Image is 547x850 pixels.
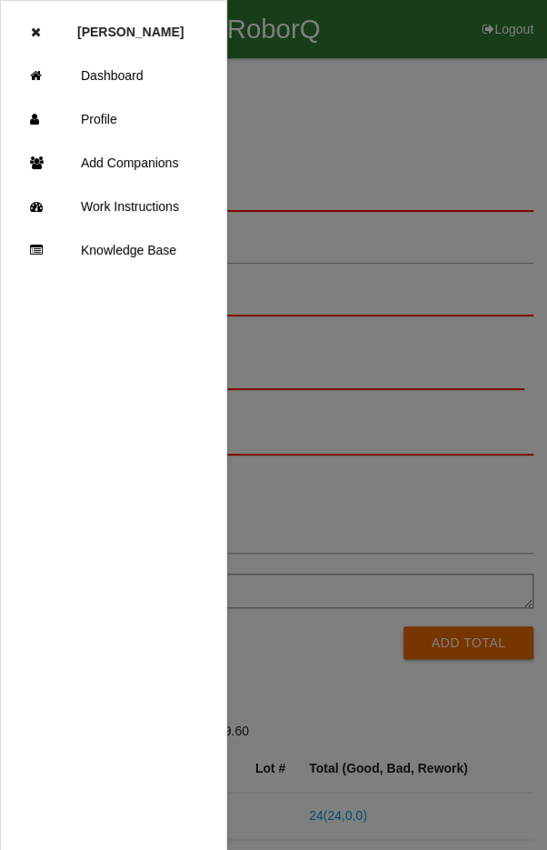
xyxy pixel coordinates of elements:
a: Work Instructions [1,185,226,228]
a: Profile [1,97,226,141]
a: Knowledge Base [1,228,226,272]
a: Dashboard [1,54,226,97]
a: Add Companions [1,141,226,185]
p: Andrew Miller [77,10,184,39]
div: Close [31,10,41,54]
